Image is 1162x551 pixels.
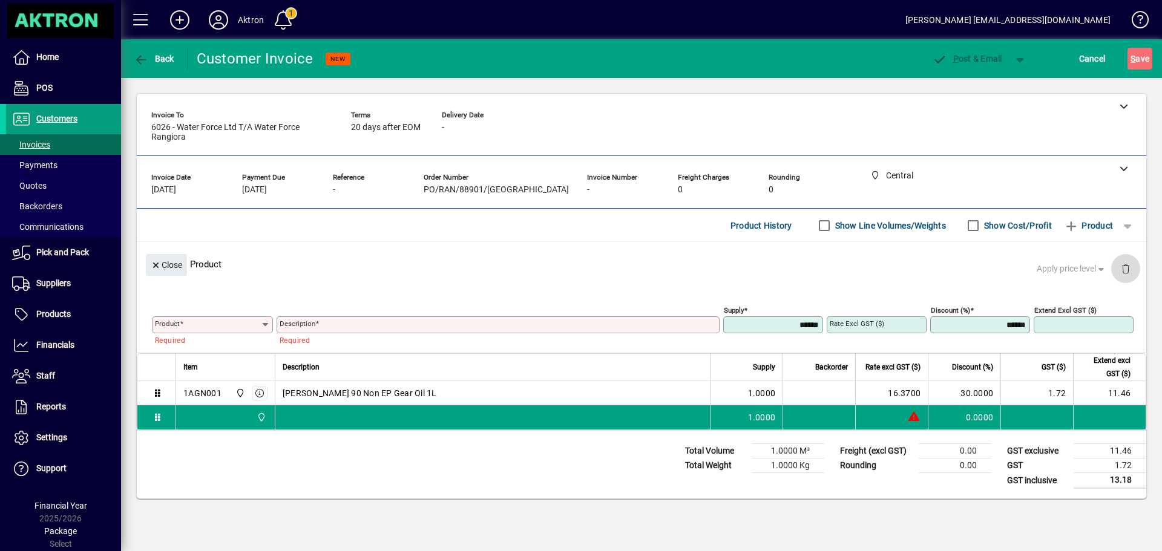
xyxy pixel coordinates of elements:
[1111,263,1140,274] app-page-header-button: Delete
[6,155,121,175] a: Payments
[36,402,66,411] span: Reports
[1042,360,1066,374] span: GST ($)
[280,319,315,328] mat-label: Description
[865,360,921,374] span: Rate excl GST ($)
[1111,254,1140,283] button: Delete
[34,501,87,510] span: Financial Year
[155,319,180,328] mat-label: Product
[183,387,222,399] div: 1AGN001
[160,9,199,31] button: Add
[442,123,444,132] span: -
[6,238,121,268] a: Pick and Pack
[12,181,47,191] span: Quotes
[280,333,710,346] mat-error: Required
[6,217,121,237] a: Communications
[131,48,177,70] button: Back
[726,215,797,236] button: Product History
[6,330,121,360] a: Financials
[151,255,182,275] span: Close
[36,309,71,319] span: Products
[1131,49,1149,68] span: ave
[151,185,176,195] span: [DATE]
[753,360,775,374] span: Supply
[953,54,959,64] span: P
[283,360,320,374] span: Description
[815,360,848,374] span: Backorder
[931,306,970,315] mat-label: Discount (%)
[1131,54,1135,64] span: S
[1123,2,1147,42] a: Knowledge Base
[932,54,1002,64] span: ost & Email
[242,185,267,195] span: [DATE]
[36,432,67,442] span: Settings
[730,216,792,235] span: Product History
[283,387,437,399] span: [PERSON_NAME] 90 Non EP Gear Oil 1L
[183,360,198,374] span: Item
[952,360,993,374] span: Discount (%)
[1074,444,1146,458] td: 11.46
[1074,458,1146,473] td: 1.72
[146,254,187,276] button: Close
[679,458,752,473] td: Total Weight
[752,458,824,473] td: 1.0000 Kg
[1081,354,1131,380] span: Extend excl GST ($)
[151,123,333,142] span: 6026 - Water Force Ltd T/A Water Force Rangiora
[905,10,1111,30] div: [PERSON_NAME] [EMAIL_ADDRESS][DOMAIN_NAME]
[197,49,313,68] div: Customer Invoice
[351,123,421,132] span: 20 days after EOM
[6,175,121,196] a: Quotes
[919,458,991,473] td: 0.00
[1037,262,1107,275] span: Apply price level
[232,386,246,400] span: Central
[1001,473,1074,488] td: GST inclusive
[6,134,121,155] a: Invoices
[1032,258,1112,280] button: Apply price level
[12,140,50,149] span: Invoices
[752,444,824,458] td: 1.0000 M³
[1076,48,1109,70] button: Cancel
[36,114,77,123] span: Customers
[36,371,55,380] span: Staff
[587,185,589,195] span: -
[254,411,268,424] span: Central
[143,259,190,270] app-page-header-button: Close
[36,83,53,93] span: POS
[137,242,1146,286] div: Product
[424,185,569,195] span: PO/RAN/88901/[GEOGRAPHIC_DATA]
[12,201,62,211] span: Backorders
[36,52,59,62] span: Home
[1001,458,1074,473] td: GST
[1079,49,1106,68] span: Cancel
[6,392,121,422] a: Reports
[724,306,744,315] mat-label: Supply
[834,458,919,473] td: Rounding
[833,220,946,232] label: Show Line Volumes/Weights
[6,361,121,391] a: Staff
[769,185,773,195] span: 0
[1001,444,1074,458] td: GST exclusive
[919,444,991,458] td: 0.00
[1128,48,1152,70] button: Save
[928,405,1000,429] td: 0.0000
[863,387,921,399] div: 16.3700
[6,423,121,453] a: Settings
[1000,381,1073,405] td: 1.72
[12,222,84,232] span: Communications
[121,48,188,70] app-page-header-button: Back
[928,381,1000,405] td: 30.0000
[1074,473,1146,488] td: 13.18
[834,444,919,458] td: Freight (excl GST)
[679,444,752,458] td: Total Volume
[155,333,263,346] mat-error: Required
[1034,306,1097,315] mat-label: Extend excl GST ($)
[1073,381,1146,405] td: 11.46
[44,526,77,536] span: Package
[134,54,174,64] span: Back
[982,220,1052,232] label: Show Cost/Profit
[36,247,89,257] span: Pick and Pack
[830,319,884,328] mat-label: Rate excl GST ($)
[6,454,121,484] a: Support
[748,411,776,423] span: 1.0000
[12,160,57,170] span: Payments
[926,48,1008,70] button: Post & Email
